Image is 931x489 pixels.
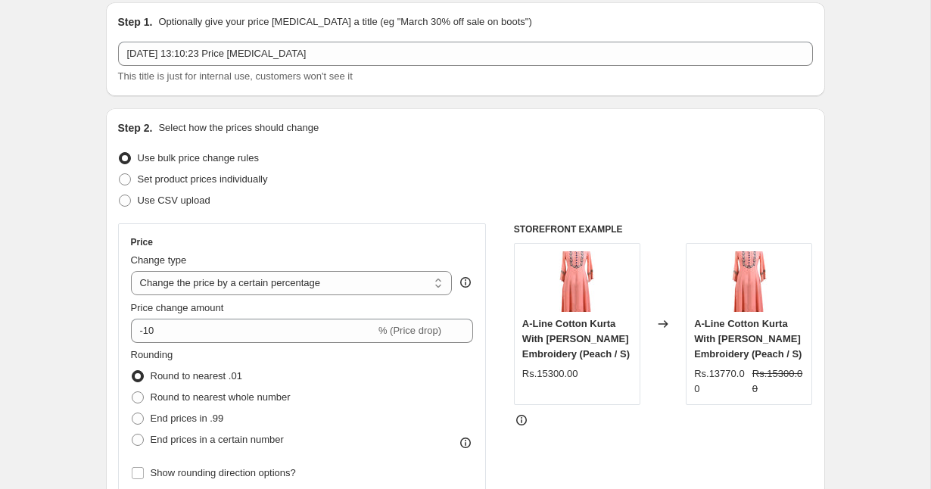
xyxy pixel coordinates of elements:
h3: Price [131,236,153,248]
span: % (Price drop) [378,325,441,336]
p: Select how the prices should change [158,120,319,135]
span: Round to nearest whole number [151,391,291,403]
span: Use CSV upload [138,195,210,206]
span: A-Line Cotton Kurta With [PERSON_NAME] Embroidery (Peach / S) [694,318,802,360]
span: Round to nearest .01 [151,370,242,382]
h6: STOREFRONT EXAMPLE [514,223,813,235]
span: Set product prices individually [138,173,268,185]
input: 30% off holiday sale [118,42,813,66]
img: 4D-FRONT_80x.jpg [546,251,607,312]
span: This title is just for internal use, customers won't see it [118,70,353,82]
span: Price change amount [131,302,224,313]
h2: Step 2. [118,120,153,135]
span: End prices in a certain number [151,434,284,445]
p: Optionally give your price [MEDICAL_DATA] a title (eg "March 30% off sale on boots") [158,14,531,30]
span: Rs.15300.00 [522,368,578,379]
img: 4D-FRONT_80x.jpg [719,251,780,312]
span: Rs.15300.00 [752,368,803,394]
span: Use bulk price change rules [138,152,259,164]
span: Rounding [131,349,173,360]
input: -15 [131,319,375,343]
span: End prices in .99 [151,413,224,424]
span: Change type [131,254,187,266]
span: Show rounding direction options? [151,467,296,478]
h2: Step 1. [118,14,153,30]
div: help [458,275,473,290]
span: A-Line Cotton Kurta With [PERSON_NAME] Embroidery (Peach / S) [522,318,630,360]
span: Rs.13770.00 [694,368,745,394]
